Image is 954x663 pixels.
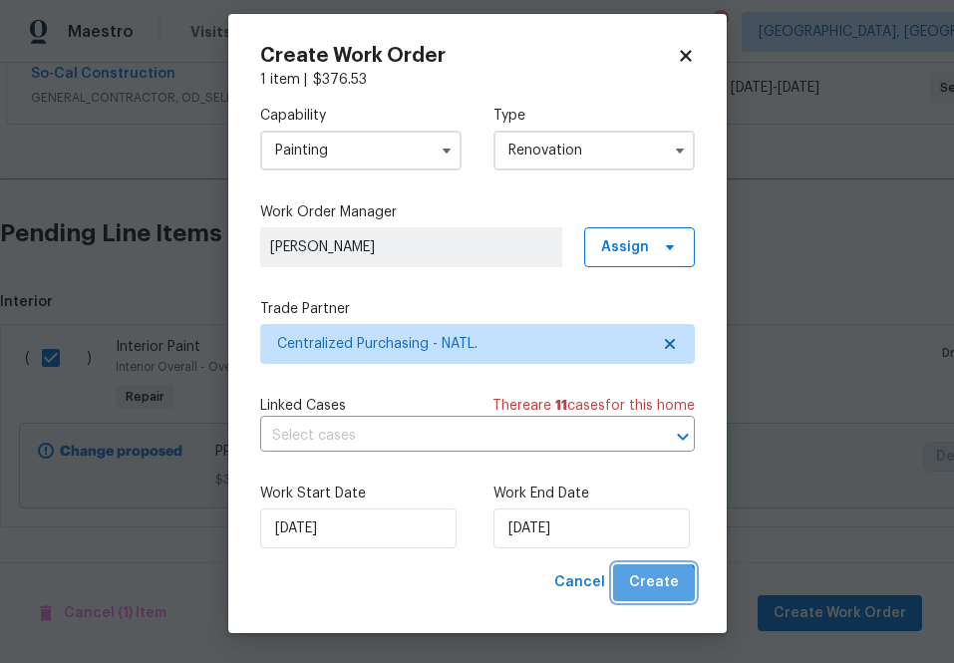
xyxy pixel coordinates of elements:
label: Capability [260,106,462,126]
label: Work End Date [493,484,695,503]
button: Create [613,564,695,601]
span: Assign [601,237,649,257]
span: [PERSON_NAME] [270,237,552,257]
input: Select cases [260,421,639,452]
label: Trade Partner [260,299,695,319]
label: Work Order Manager [260,202,695,222]
input: M/D/YYYY [260,508,457,548]
input: M/D/YYYY [493,508,690,548]
span: $ 376.53 [313,73,367,87]
span: 11 [555,399,567,413]
button: Cancel [546,564,613,601]
span: Create [629,570,679,595]
span: Cancel [554,570,605,595]
label: Type [493,106,695,126]
span: Centralized Purchasing - NATL. [277,334,649,354]
span: Linked Cases [260,396,346,416]
button: Open [669,423,697,451]
button: Show options [668,139,692,163]
input: Select... [260,131,462,170]
button: Show options [435,139,459,163]
input: Select... [493,131,695,170]
h2: Create Work Order [260,46,677,66]
label: Work Start Date [260,484,462,503]
div: 1 item | [260,70,695,90]
span: There are case s for this home [492,396,695,416]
